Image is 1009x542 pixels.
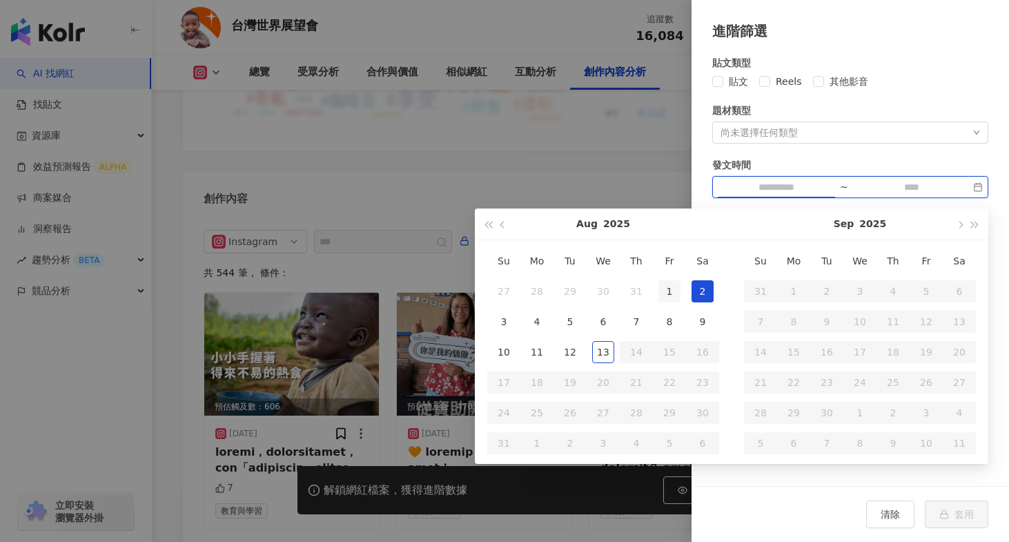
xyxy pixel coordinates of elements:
th: Mo [777,246,810,276]
span: 貼文 [723,74,754,89]
div: 進階篩選 [712,21,988,41]
td: 2025-08-02 [686,276,719,307]
div: 27 [493,280,515,302]
td: 2025-08-03 [487,307,520,337]
th: Sa [943,246,976,276]
div: 6 [592,311,614,333]
td: 2025-08-10 [487,337,520,367]
td: 2025-07-29 [554,276,587,307]
th: Sa [686,246,719,276]
th: Th [620,246,653,276]
td: 2025-08-04 [520,307,554,337]
div: 7 [625,311,647,333]
td: 2025-08-05 [554,307,587,337]
td: 2025-07-30 [587,276,620,307]
div: 4 [526,311,548,333]
td: 2025-07-31 [620,276,653,307]
div: 貼文類型 [712,55,988,70]
span: down [973,129,980,136]
th: Tu [554,246,587,276]
span: Reels [770,74,807,89]
th: Su [487,246,520,276]
div: 10 [493,341,515,363]
div: 2 [692,280,714,302]
span: 清除 [881,509,900,520]
th: Th [876,246,910,276]
button: 套用 [925,501,988,528]
th: Tu [810,246,843,276]
th: We [843,246,876,276]
div: 5 [559,311,581,333]
td: 2025-08-12 [554,337,587,367]
div: 12 [559,341,581,363]
div: 29 [559,280,581,302]
button: 2025 [603,209,630,240]
th: We [587,246,620,276]
div: 3 [493,311,515,333]
th: Mo [520,246,554,276]
div: 8 [658,311,680,333]
button: Sep [834,209,854,240]
button: 清除 [866,501,914,528]
div: 31 [625,280,647,302]
td: 2025-08-01 [653,276,686,307]
div: 13 [592,341,614,363]
button: Aug [576,209,598,240]
td: 2025-08-06 [587,307,620,337]
div: 30 [592,280,614,302]
th: Su [744,246,777,276]
td: 2025-07-27 [487,276,520,307]
th: Fr [910,246,943,276]
div: 9 [692,311,714,333]
td: 2025-08-13 [587,337,620,367]
div: ~ [834,182,854,192]
div: 發文時間 [712,157,988,173]
td: 2025-08-11 [520,337,554,367]
div: 28 [526,280,548,302]
span: 其他影音 [824,74,874,89]
th: Fr [653,246,686,276]
div: 1 [658,280,680,302]
button: 2025 [859,209,886,240]
div: 尚未選擇任何類型 [721,127,798,138]
div: 11 [526,341,548,363]
td: 2025-07-28 [520,276,554,307]
td: 2025-08-07 [620,307,653,337]
div: 題材類型 [712,103,988,118]
td: 2025-08-09 [686,307,719,337]
td: 2025-08-08 [653,307,686,337]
